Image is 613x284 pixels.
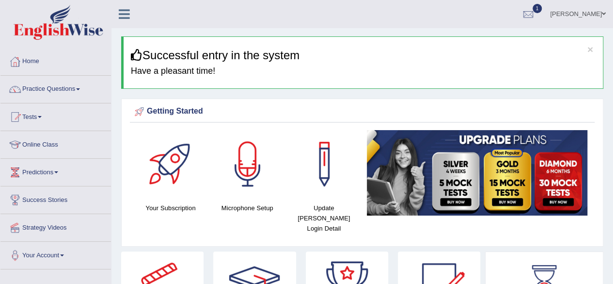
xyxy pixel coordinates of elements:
h4: Update [PERSON_NAME] Login Detail [290,203,357,234]
button: × [587,44,593,54]
img: small5.jpg [367,130,587,216]
h4: Your Subscription [137,203,204,213]
a: Strategy Videos [0,214,111,238]
a: Practice Questions [0,76,111,100]
div: Getting Started [132,104,592,119]
span: 1 [533,4,542,13]
a: Online Class [0,131,111,155]
a: Home [0,48,111,72]
a: Your Account [0,242,111,266]
a: Predictions [0,159,111,183]
h3: Successful entry in the system [131,49,596,62]
a: Tests [0,103,111,128]
h4: Microphone Setup [214,203,281,213]
a: Success Stories [0,186,111,211]
h4: Have a pleasant time! [131,67,596,76]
